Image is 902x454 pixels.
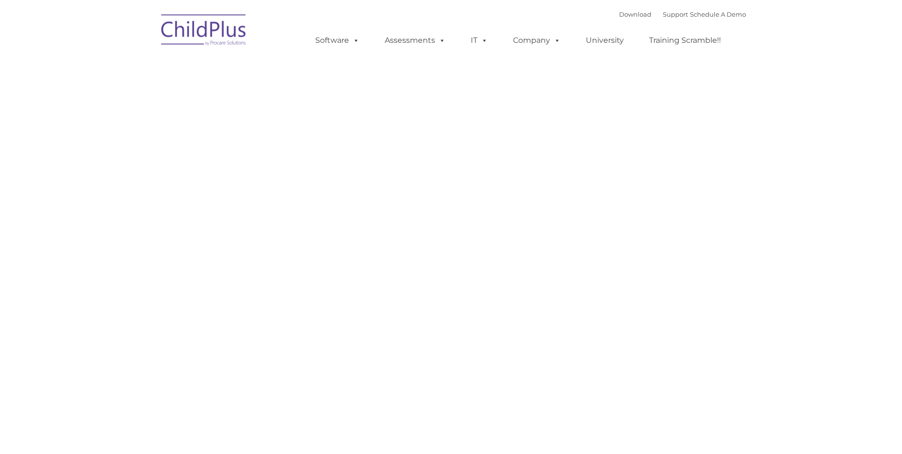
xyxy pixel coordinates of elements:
[375,31,455,50] a: Assessments
[640,31,730,50] a: Training Scramble!!
[504,31,570,50] a: Company
[306,31,369,50] a: Software
[619,10,746,18] font: |
[576,31,633,50] a: University
[690,10,746,18] a: Schedule A Demo
[663,10,688,18] a: Support
[461,31,497,50] a: IT
[619,10,651,18] a: Download
[156,8,252,55] img: ChildPlus by Procare Solutions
